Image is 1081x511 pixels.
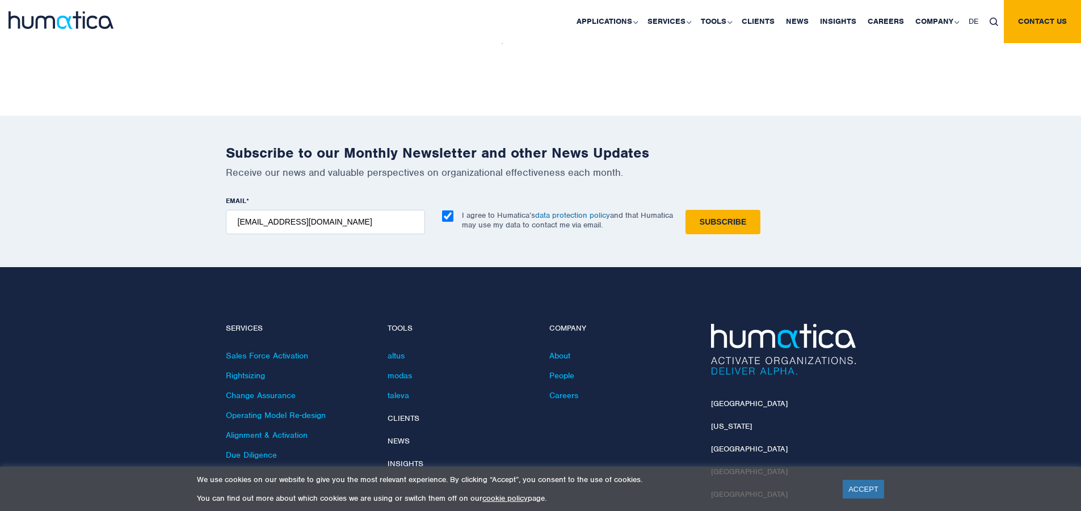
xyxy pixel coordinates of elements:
[442,210,453,222] input: I agree to Humatica’sdata protection policyand that Humatica may use my data to contact me via em...
[226,166,856,179] p: Receive our news and valuable perspectives on organizational effectiveness each month.
[226,196,246,205] span: EMAIL
[197,475,828,484] p: We use cookies on our website to give you the most relevant experience. By clicking “Accept”, you...
[388,370,412,381] a: modas
[226,144,856,162] h2: Subscribe to our Monthly Newsletter and other News Updates
[226,390,296,400] a: Change Assurance
[226,450,277,460] a: Due Diligence
[226,410,326,420] a: Operating Model Re-design
[388,350,405,361] a: altus
[388,436,410,446] a: News
[685,210,760,234] input: Subscribe
[226,210,425,234] input: name@company.com
[226,324,371,333] h4: Services
[549,350,570,361] a: About
[482,493,528,503] a: cookie policy
[535,210,610,220] a: data protection policy
[226,370,265,381] a: Rightsizing
[388,324,532,333] h4: Tools
[711,421,752,431] a: [US_STATE]
[549,324,694,333] h4: Company
[549,390,578,400] a: Careers
[388,390,409,400] a: taleva
[462,210,673,230] p: I agree to Humatica’s and that Humatica may use my data to contact me via email.
[969,16,978,26] span: DE
[197,493,828,503] p: You can find out more about which cookies we are using or switch them off on our page.
[388,413,419,423] a: Clients
[388,459,423,468] a: Insights
[711,399,788,408] a: [GEOGRAPHIC_DATA]
[843,480,884,499] a: ACCEPT
[9,11,113,29] img: logo
[226,430,308,440] a: Alignment & Activation
[711,444,788,454] a: [GEOGRAPHIC_DATA]
[711,324,856,375] img: Humatica
[990,18,998,26] img: search_icon
[226,350,308,361] a: Sales Force Activation
[549,370,574,381] a: People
